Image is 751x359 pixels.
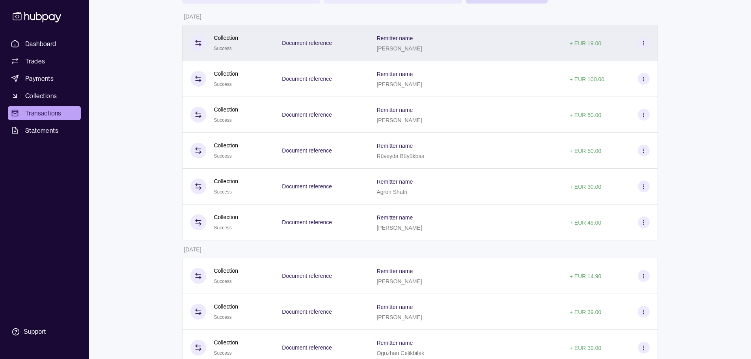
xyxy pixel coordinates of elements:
[282,219,332,225] p: Document reference
[376,153,424,159] p: Rüveyda Büyükbas
[376,268,413,274] p: Remitter name
[214,153,232,159] span: Success
[570,76,604,82] p: + EUR 100.00
[214,177,238,186] p: Collection
[376,225,422,231] p: [PERSON_NAME]
[214,117,232,123] span: Success
[214,46,232,51] span: Success
[8,106,81,120] a: Transactions
[25,108,61,118] span: Transactions
[214,350,232,356] span: Success
[376,45,422,52] p: [PERSON_NAME]
[214,314,232,320] span: Success
[214,225,232,231] span: Success
[570,273,602,279] p: + EUR 14.90
[8,123,81,138] a: Statements
[8,324,81,340] a: Support
[24,327,46,336] div: Support
[376,35,413,41] p: Remitter name
[25,56,45,66] span: Trades
[8,89,81,103] a: Collections
[25,126,58,135] span: Statements
[570,345,602,351] p: + EUR 39.00
[214,69,238,78] p: Collection
[376,214,413,221] p: Remitter name
[184,13,201,20] p: [DATE]
[376,107,413,113] p: Remitter name
[25,74,54,83] span: Payments
[214,82,232,87] span: Success
[570,112,602,118] p: + EUR 50.00
[214,302,238,311] p: Collection
[376,304,413,310] p: Remitter name
[8,71,81,86] a: Payments
[376,179,413,185] p: Remitter name
[8,37,81,51] a: Dashboard
[214,338,238,347] p: Collection
[214,105,238,114] p: Collection
[214,33,238,42] p: Collection
[25,91,57,100] span: Collections
[376,189,407,195] p: Agron Shatri
[570,219,602,226] p: + EUR 49.00
[282,112,332,118] p: Document reference
[376,117,422,123] p: [PERSON_NAME]
[214,266,238,275] p: Collection
[282,309,332,315] p: Document reference
[282,40,332,46] p: Document reference
[376,278,422,285] p: [PERSON_NAME]
[376,340,413,346] p: Remitter name
[376,81,422,87] p: [PERSON_NAME]
[570,40,602,47] p: + EUR 19.00
[376,143,413,149] p: Remitter name
[376,350,424,356] p: Oguzhan Celikbilek
[214,279,232,284] span: Success
[214,213,238,221] p: Collection
[570,309,602,315] p: + EUR 39.00
[282,76,332,82] p: Document reference
[282,183,332,190] p: Document reference
[214,141,238,150] p: Collection
[282,273,332,279] p: Document reference
[184,246,201,253] p: [DATE]
[25,39,56,48] span: Dashboard
[214,189,232,195] span: Success
[282,147,332,154] p: Document reference
[8,54,81,68] a: Trades
[376,314,422,320] p: [PERSON_NAME]
[282,344,332,351] p: Document reference
[570,184,602,190] p: + EUR 30.00
[376,71,413,77] p: Remitter name
[570,148,602,154] p: + EUR 50.00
